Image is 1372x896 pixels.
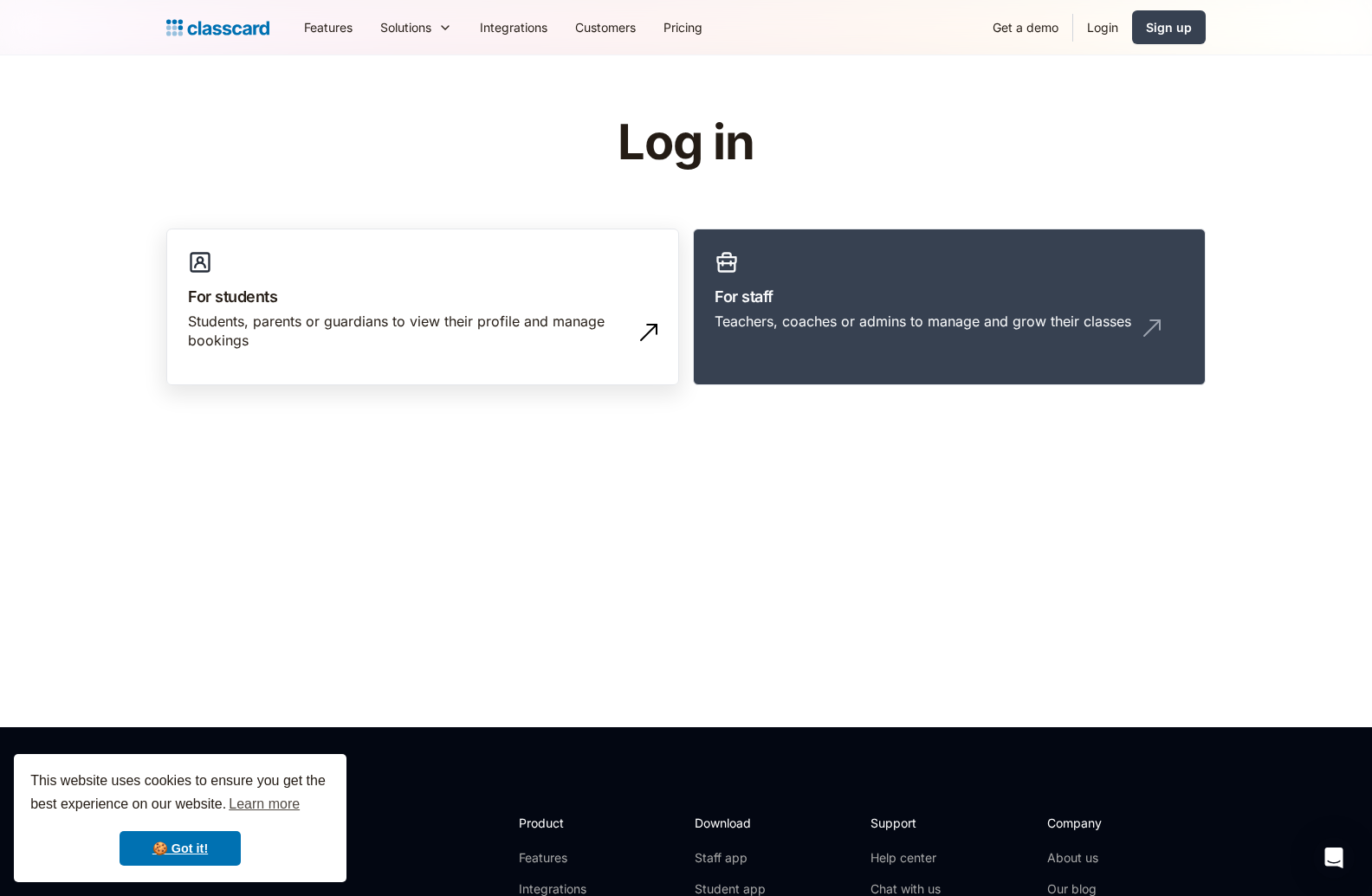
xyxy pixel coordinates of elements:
a: Pricing [650,8,716,47]
a: Features [519,849,612,867]
div: Students, parents or guardians to view their profile and manage bookings [188,312,623,351]
div: Open Intercom Messenger [1313,837,1355,879]
h2: Product [519,814,612,832]
h1: Log in [411,116,961,170]
a: Sign up [1132,10,1206,44]
a: Features [290,8,366,47]
h2: Company [1047,814,1162,832]
a: Customers [561,8,650,47]
div: Teachers, coaches or admins to manage and grow their classes [715,312,1131,331]
a: Help center [870,849,941,867]
a: dismiss cookie message [120,831,241,866]
a: Staff app [695,849,766,867]
a: home [166,16,269,40]
h3: For students [188,285,657,308]
a: Integrations [466,8,561,47]
a: learn more about cookies [226,791,302,817]
a: For studentsStudents, parents or guardians to view their profile and manage bookings [166,229,679,386]
a: Get a demo [979,8,1072,47]
a: About us [1047,849,1162,867]
a: For staffTeachers, coaches or admins to manage and grow their classes [693,229,1206,386]
div: Solutions [366,8,466,47]
div: Solutions [380,18,431,36]
h2: Download [695,814,766,832]
h2: Support [870,814,941,832]
a: Login [1073,8,1132,47]
span: This website uses cookies to ensure you get the best experience on our website. [30,770,330,817]
div: Sign up [1146,18,1192,36]
div: cookieconsent [14,754,346,882]
h3: For staff [715,285,1184,308]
